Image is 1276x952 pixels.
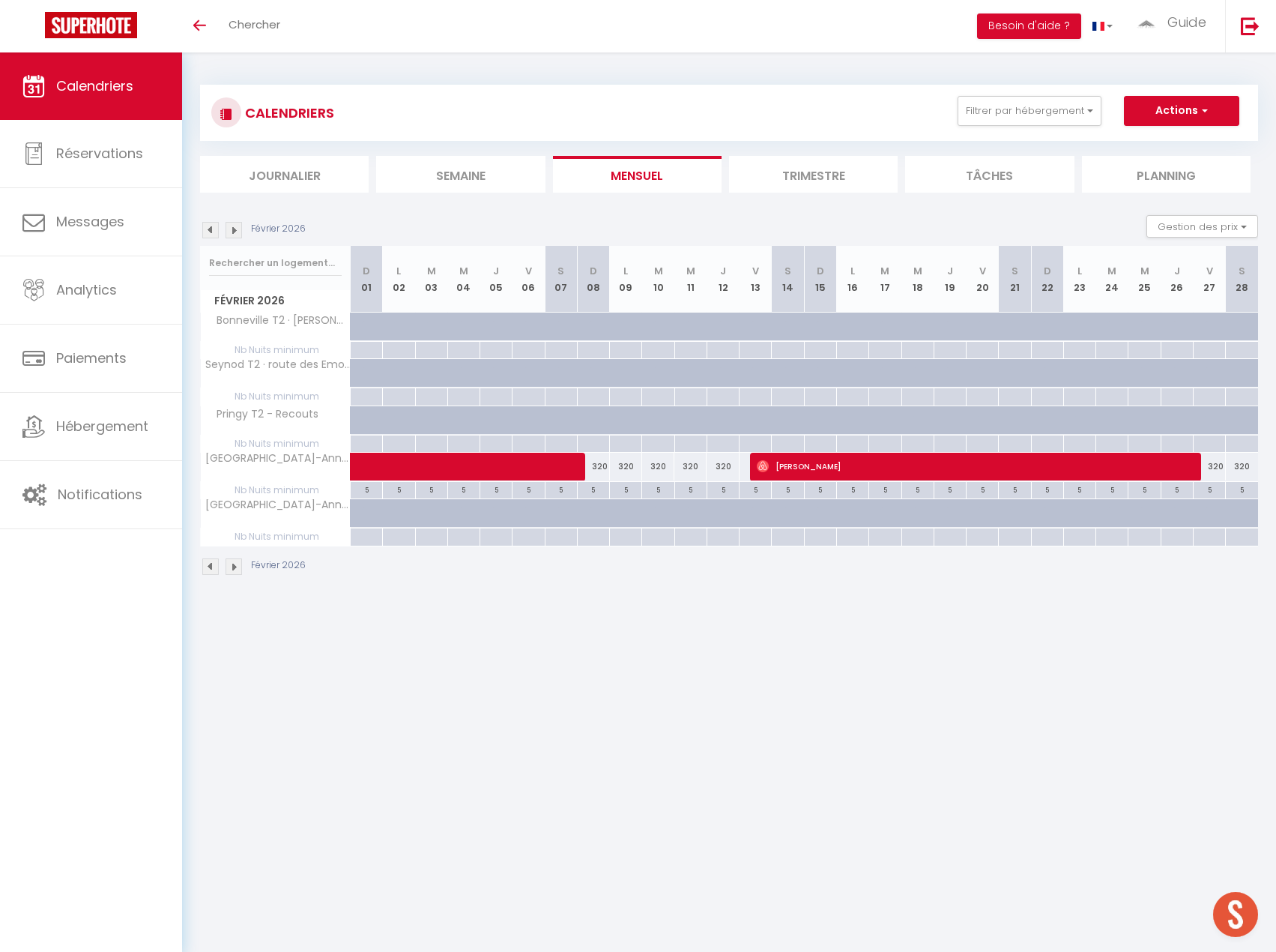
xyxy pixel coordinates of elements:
[56,349,127,367] span: Paiements
[557,264,564,278] abbr: S
[1082,156,1251,193] li: Planning
[610,246,642,313] th: 09
[1174,264,1180,278] abbr: J
[880,264,889,278] abbr: M
[201,290,350,312] span: Février 2026
[396,264,401,278] abbr: L
[351,246,383,313] th: 01
[1167,13,1206,31] span: Guide
[642,453,674,480] div: 320
[901,246,934,313] th: 18
[610,482,641,496] div: 5
[201,528,350,545] span: Nb Nuits minimum
[720,264,726,278] abbr: J
[201,342,350,358] span: Nb Nuits minimum
[772,246,804,313] th: 14
[1161,246,1193,313] th: 26
[1226,482,1258,496] div: 5
[958,96,1101,126] button: Filtrer par hébergement
[201,388,350,405] span: Nb Nuits minimum
[203,406,322,423] span: Pringy T2 - Recouts
[447,246,480,313] th: 04
[493,264,499,278] abbr: J
[1135,16,1158,29] img: ...
[56,212,124,231] span: Messages
[654,264,663,278] abbr: M
[56,280,117,299] span: Analytics
[376,156,545,193] li: Semaine
[201,436,350,452] span: Nb Nuits minimum
[1063,246,1095,313] th: 23
[707,246,739,313] th: 12
[200,156,369,193] li: Journalier
[740,246,772,313] th: 13
[1213,892,1258,937] div: Ouvrir le chat
[1044,264,1051,278] abbr: D
[203,359,353,370] span: Seynod T2 · route des Emognes
[979,264,986,278] abbr: V
[251,558,306,573] p: Février 2026
[1193,246,1225,313] th: 27
[56,144,143,163] span: Réservations
[757,452,1186,480] span: [PERSON_NAME]
[967,246,999,313] th: 20
[902,482,934,496] div: 5
[416,482,447,496] div: 5
[1140,264,1149,278] abbr: M
[740,482,771,496] div: 5
[1206,264,1213,278] abbr: V
[905,156,1074,193] li: Tâches
[201,482,350,498] span: Nb Nuits minimum
[1064,482,1095,496] div: 5
[1193,453,1225,480] div: 320
[836,246,868,313] th: 16
[1241,16,1260,35] img: logout
[1128,482,1160,496] div: 5
[772,482,803,496] div: 5
[209,250,342,277] input: Rechercher un logement...
[934,482,966,496] div: 5
[934,246,966,313] th: 19
[1161,482,1193,496] div: 5
[1226,453,1258,480] div: 320
[1012,264,1018,278] abbr: S
[363,264,370,278] abbr: D
[1077,264,1082,278] abbr: L
[817,264,824,278] abbr: D
[674,453,707,480] div: 320
[707,482,739,496] div: 5
[45,12,137,38] img: Super Booking
[1124,96,1239,126] button: Actions
[56,76,133,95] span: Calendriers
[610,453,642,480] div: 320
[999,246,1031,313] th: 21
[512,482,544,496] div: 5
[553,156,722,193] li: Mensuel
[480,482,512,496] div: 5
[675,482,707,496] div: 5
[707,453,739,480] div: 320
[977,13,1081,39] button: Besoin d'aide ?
[383,246,415,313] th: 02
[448,482,480,496] div: 5
[805,482,836,496] div: 5
[459,264,468,278] abbr: M
[623,264,628,278] abbr: L
[203,453,353,464] span: [GEOGRAPHIC_DATA]-Anne · 3 Chambres tout confort piscine
[1194,482,1225,496] div: 5
[590,264,597,278] abbr: D
[729,156,898,193] li: Trimestre
[947,264,953,278] abbr: J
[351,482,382,496] div: 5
[56,417,148,436] span: Hébergement
[203,313,353,329] span: Bonneville T2 · [PERSON_NAME]
[1146,215,1258,238] button: Gestion des prix
[850,264,855,278] abbr: L
[1128,246,1161,313] th: 25
[642,482,674,496] div: 5
[251,222,306,236] p: Février 2026
[1032,482,1063,496] div: 5
[1096,246,1128,313] th: 24
[427,264,436,278] abbr: M
[525,264,532,278] abbr: V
